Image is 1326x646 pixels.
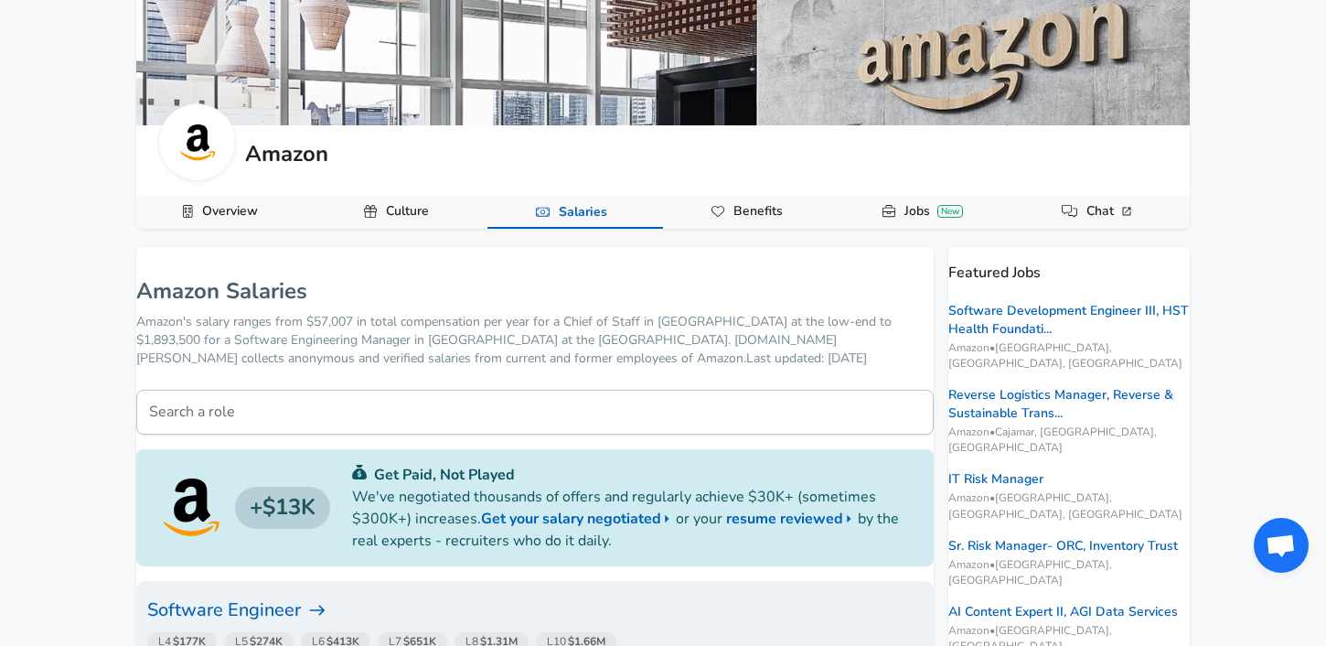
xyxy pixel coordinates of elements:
[235,487,330,529] h4: $13K
[1254,518,1309,573] div: Open chat
[136,390,934,435] input: Machine Learning Engineer
[136,196,1190,229] div: Company Data Navigation
[1079,196,1142,227] a: Chat
[948,425,1190,456] span: Amazon • Cajamar, [GEOGRAPHIC_DATA], [GEOGRAPHIC_DATA]
[948,557,1190,588] span: Amazon • [GEOGRAPHIC_DATA], [GEOGRAPHIC_DATA]
[551,197,615,228] a: Salaries
[245,138,328,169] h5: Amazon
[179,124,216,161] img: amazonlogo.png
[948,537,1178,555] a: Sr. Risk Manager- ORC, Inventory Trust
[162,479,330,537] a: Amazon logo$13K
[481,508,676,530] a: Get your salary negotiated
[352,486,908,552] p: We've negotiated thousands of offers and regularly achieve $30K+ (sometimes $300K+) increases. or...
[948,302,1190,339] a: Software Development Engineer III, HST Health Foundati...
[147,596,923,625] h6: Software Engineer
[948,490,1190,522] span: Amazon • [GEOGRAPHIC_DATA], [GEOGRAPHIC_DATA], [GEOGRAPHIC_DATA]
[948,340,1190,371] span: Amazon • [GEOGRAPHIC_DATA], [GEOGRAPHIC_DATA], [GEOGRAPHIC_DATA]
[352,464,908,486] p: Get Paid, Not Played
[162,479,220,537] img: Amazon logo
[726,508,858,530] a: resume reviewed
[948,603,1178,621] a: AI Content Expert II, AGI Data Services
[195,196,265,227] a: Overview
[948,386,1190,423] a: Reverse Logistics Manager, Reverse & Sustainable Trans...
[948,247,1190,284] p: Featured Jobs
[897,196,970,227] a: JobsNew
[948,470,1043,489] a: IT Risk Manager
[937,205,963,218] div: New
[726,196,790,227] a: Benefits
[352,465,367,479] img: svg+xml;base64,PHN2ZyB4bWxucz0iaHR0cDovL3d3dy53My5vcmcvMjAwMC9zdmciIGZpbGw9IiMwYzU0NjAiIHZpZXdCb3...
[136,276,934,306] h1: Amazon Salaries
[136,313,934,368] p: Amazon's salary ranges from $57,007 in total compensation per year for a Chief of Staff in [GEOGR...
[379,196,436,227] a: Culture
